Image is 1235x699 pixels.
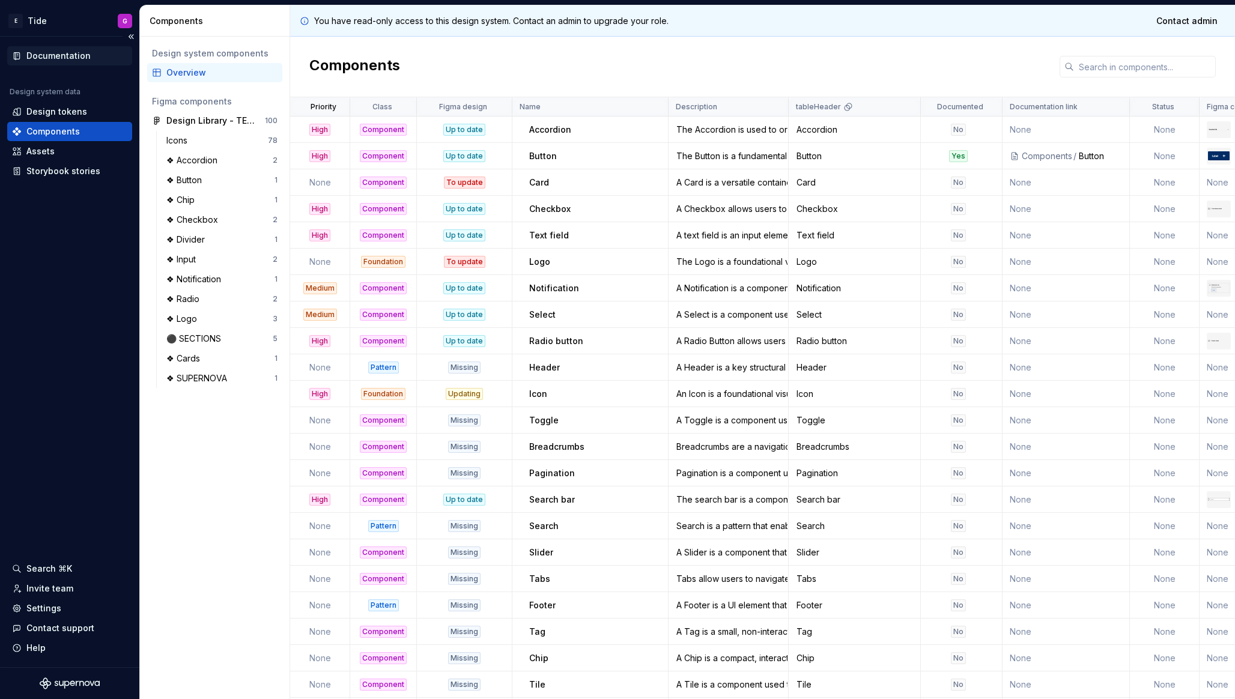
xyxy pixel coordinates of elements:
div: Missing [448,441,481,453]
div: A Tile is a component used to display grouped content or actionable elements in a structured, gri... [669,679,787,691]
div: Missing [448,652,481,664]
div: Up to date [443,229,485,241]
p: Button [529,150,557,162]
p: Select [529,309,556,321]
td: None [1130,645,1200,671]
a: ❖ Logo3 [162,309,282,328]
a: ❖ Notification1 [162,270,282,289]
div: Foundation [361,388,405,400]
div: Header [789,362,920,374]
div: High [309,150,330,162]
div: No [951,573,966,585]
div: Missing [448,599,481,611]
div: Breadcrumbs [789,441,920,453]
td: None [290,592,350,619]
div: Components [150,15,285,27]
div: Component [360,626,407,638]
div: Yes [949,150,968,162]
div: The Accordion is used to organize and display content in a collapsible format. It allows users to... [669,124,787,136]
td: None [290,539,350,566]
div: Component [360,494,407,506]
div: Design Library - TEMPLATE v2.0 [166,115,256,127]
div: Contact support [26,622,94,634]
div: No [951,282,966,294]
div: The Button is a fundamental interactive component used to trigger actions or navigate users throu... [669,150,787,162]
img: search-bar [1208,498,1230,501]
div: Pagination is a component used to divide content into discrete pages, allowing users to navigate ... [669,467,787,479]
div: Button [789,150,920,162]
div: Search [789,520,920,532]
div: Component [360,229,407,241]
div: E [8,14,23,28]
a: Supernova Logo [40,677,100,689]
img: radio [1208,340,1230,342]
button: Collapse sidebar [123,28,139,45]
td: None [1003,275,1130,301]
td: None [1003,222,1130,249]
td: None [290,407,350,434]
div: Design system components [152,47,278,59]
div: ❖ Input [166,253,201,265]
td: None [1130,354,1200,381]
div: Storybook stories [26,165,100,177]
span: Contact admin [1156,15,1218,27]
div: Assets [26,145,55,157]
div: No [951,546,966,558]
td: None [1130,592,1200,619]
div: ❖ Button [166,174,207,186]
div: No [951,335,966,347]
div: Settings [26,602,61,614]
div: No [951,256,966,268]
a: ❖ Input2 [162,250,282,269]
div: Pattern [368,599,399,611]
div: A Radio Button allows users to select one option from a group of predefined choices. Unlike check... [669,335,787,347]
td: None [1130,116,1200,143]
p: Checkbox [529,203,571,215]
div: 78 [268,136,278,145]
a: Components [7,122,132,141]
div: No [951,362,966,374]
td: None [1003,592,1130,619]
a: Design tokens [7,102,132,121]
p: Tile [529,679,545,691]
p: Notification [529,282,579,294]
div: A text field is an input element used for collecting textual information from users. It is common... [669,229,787,241]
p: Tabs [529,573,550,585]
div: Logo [789,256,920,268]
div: ❖ Notification [166,273,226,285]
div: Missing [448,414,481,426]
div: Invite team [26,582,73,595]
div: Help [26,642,46,654]
td: None [290,169,350,196]
div: Icon [789,388,920,400]
p: Slider [529,546,553,558]
p: Search [529,520,559,532]
a: Contact admin [1149,10,1225,32]
td: None [1130,513,1200,539]
div: No [951,388,966,400]
p: Header [529,362,560,374]
div: Tide [28,15,47,27]
td: None [1130,486,1200,513]
div: A Checkbox allows users to make one or more selections from a list of options. It represents a bi... [669,203,787,215]
p: Pagination [529,467,575,479]
div: ❖ SUPERNOVA [166,372,232,384]
div: Missing [448,626,481,638]
img: accordion [1208,128,1230,131]
div: Missing [448,573,481,585]
td: None [1003,539,1130,566]
div: 2 [273,294,278,304]
div: High [309,494,330,506]
div: No [951,203,966,215]
a: ❖ Radio2 [162,289,282,309]
div: Updating [446,388,483,400]
a: ❖ SUPERNOVA1 [162,369,282,388]
td: None [290,619,350,645]
div: No [951,494,966,506]
td: None [1003,460,1130,486]
div: Search ⌘K [26,563,72,575]
div: High [309,388,330,400]
div: Missing [448,467,481,479]
p: Documentation link [1010,102,1078,112]
td: None [1130,381,1200,407]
